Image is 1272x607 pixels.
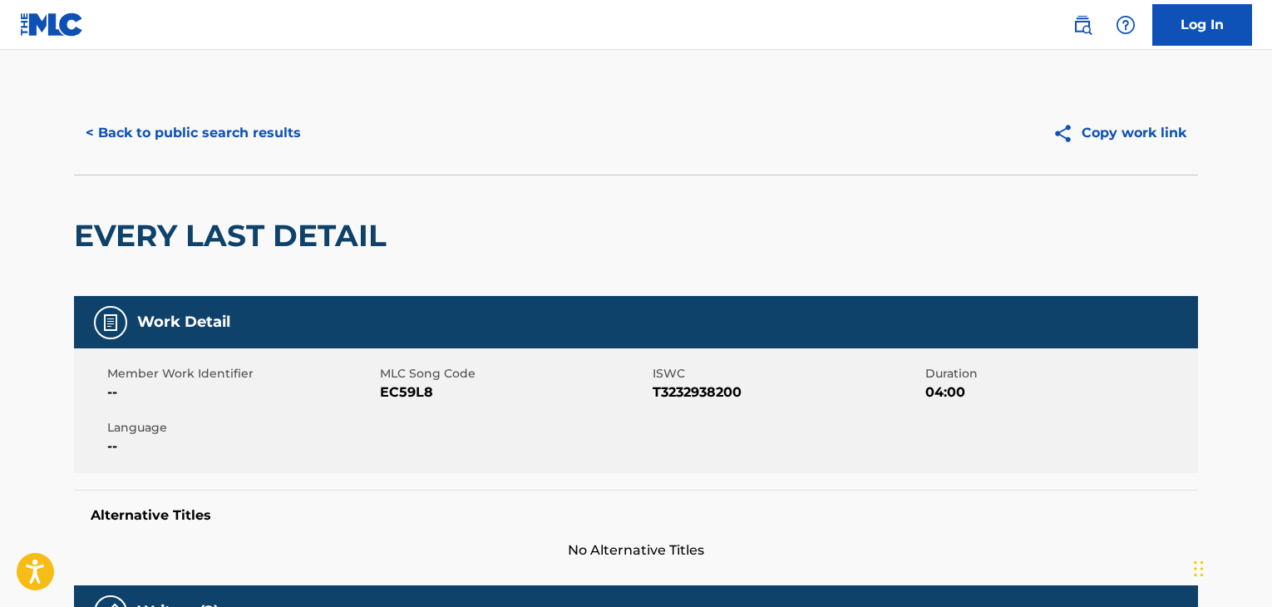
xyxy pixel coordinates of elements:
[74,112,313,154] button: < Back to public search results
[1116,15,1136,35] img: help
[107,382,376,402] span: --
[20,12,84,37] img: MLC Logo
[380,365,648,382] span: MLC Song Code
[107,419,376,437] span: Language
[137,313,230,332] h5: Work Detail
[107,365,376,382] span: Member Work Identifier
[925,382,1194,402] span: 04:00
[1041,112,1198,154] button: Copy work link
[1072,15,1092,35] img: search
[1194,544,1204,594] div: Drag
[380,382,648,402] span: EC59L8
[101,313,121,333] img: Work Detail
[74,540,1198,560] span: No Alternative Titles
[925,365,1194,382] span: Duration
[91,507,1181,524] h5: Alternative Titles
[1152,4,1252,46] a: Log In
[1066,8,1099,42] a: Public Search
[1053,123,1082,144] img: Copy work link
[74,217,395,254] h2: EVERY LAST DETAIL
[653,365,921,382] span: ISWC
[107,437,376,456] span: --
[653,382,921,402] span: T3232938200
[1109,8,1142,42] div: Help
[1189,527,1272,607] iframe: Chat Widget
